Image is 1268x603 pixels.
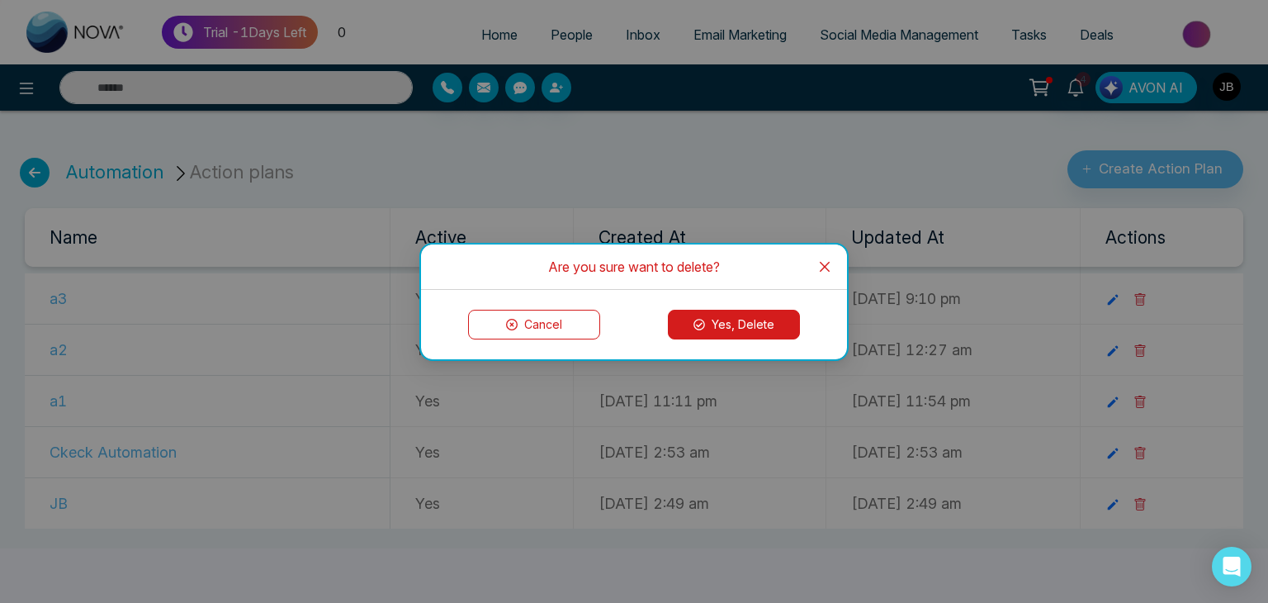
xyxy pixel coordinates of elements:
span: close [818,260,831,273]
button: Yes, Delete [668,310,800,339]
button: Close [802,245,847,289]
div: Open Intercom Messenger [1212,547,1251,586]
button: Cancel [468,310,600,339]
div: Are you sure want to delete? [441,258,827,276]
